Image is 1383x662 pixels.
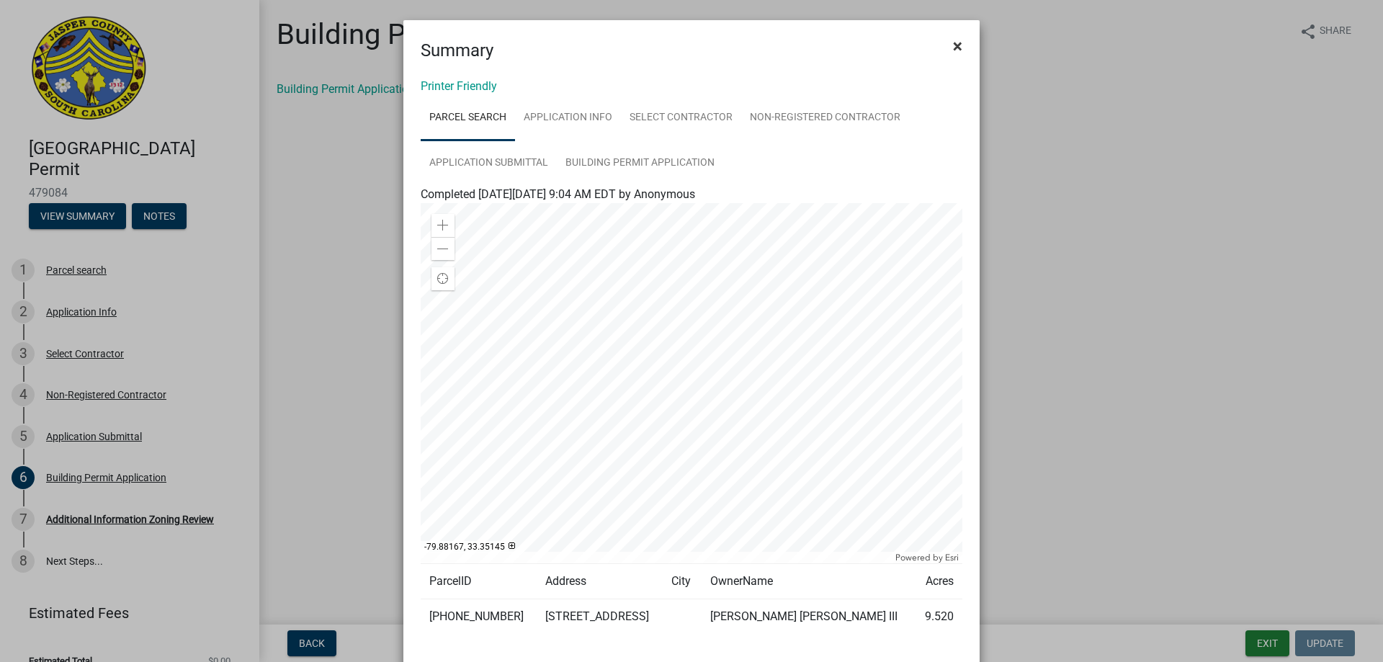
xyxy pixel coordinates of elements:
a: Non-Registered Contractor [741,95,909,141]
td: [STREET_ADDRESS] [537,599,663,635]
span: × [953,36,962,56]
a: Printer Friendly [421,79,497,93]
td: Address [537,564,663,599]
td: ParcelID [421,564,537,599]
td: Acres [914,564,962,599]
a: Parcel search [421,95,515,141]
a: Application Submittal [421,140,557,187]
h4: Summary [421,37,493,63]
a: Select Contractor [621,95,741,141]
a: Building Permit Application [557,140,723,187]
div: Find my location [431,267,455,290]
div: Powered by [892,552,962,563]
div: Zoom out [431,237,455,260]
td: [PERSON_NAME] [PERSON_NAME] III [702,599,915,635]
a: Esri [945,553,959,563]
td: [PHONE_NUMBER] [421,599,537,635]
td: OwnerName [702,564,915,599]
button: Close [941,26,974,66]
td: 9.520 [914,599,962,635]
div: Zoom in [431,214,455,237]
span: Completed [DATE][DATE] 9:04 AM EDT by Anonymous [421,187,695,201]
td: City [663,564,701,599]
a: Application Info [515,95,621,141]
